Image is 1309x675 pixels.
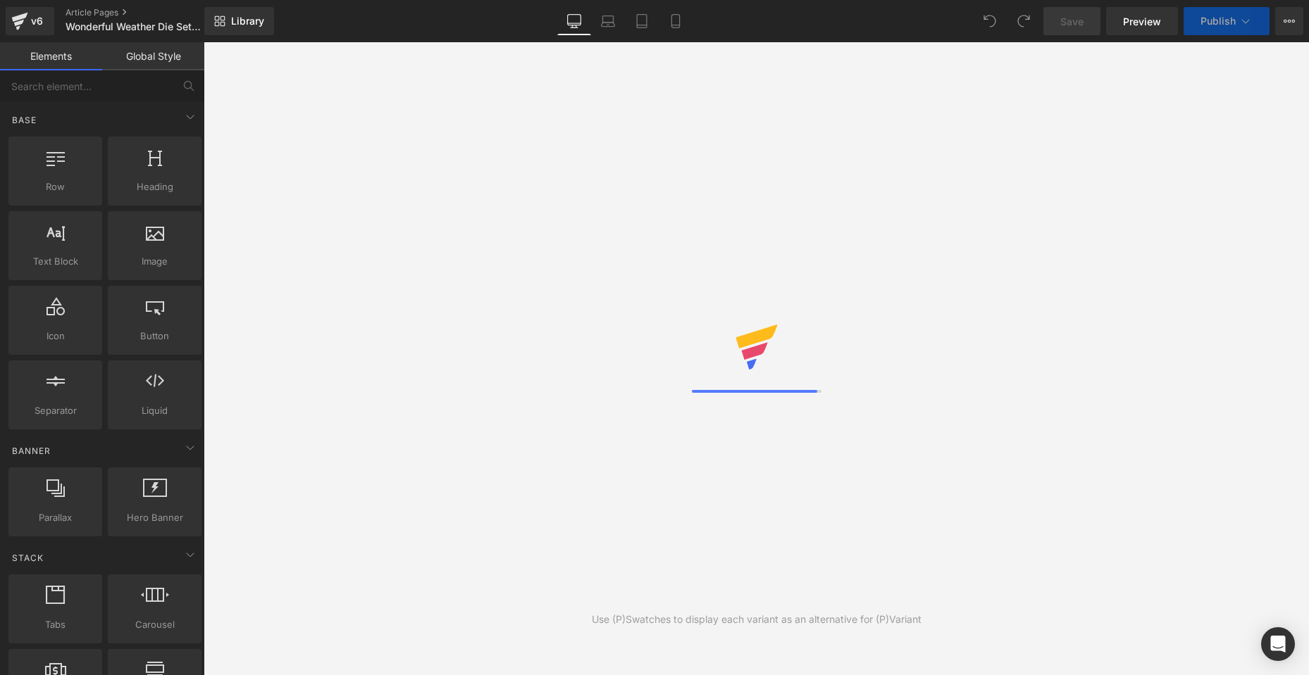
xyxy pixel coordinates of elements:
span: Heading [112,179,197,194]
span: Separator [13,403,98,418]
button: Publish [1184,7,1270,35]
a: New Library [204,7,274,35]
a: Laptop [591,7,625,35]
span: Banner [11,444,52,458]
span: Icon [13,329,98,343]
span: Text Block [13,254,98,269]
span: Image [112,254,197,269]
span: Stack [11,551,45,564]
span: Publish [1201,15,1236,27]
a: Global Style [102,42,204,70]
button: Redo [1010,7,1038,35]
span: Save [1060,14,1084,29]
div: v6 [28,12,46,30]
span: Base [11,113,38,127]
a: Desktop [557,7,591,35]
span: Row [13,179,98,194]
span: Wonderful Weather Die Set Collection [66,21,201,32]
span: Button [112,329,197,343]
span: Parallax [13,510,98,525]
button: More [1275,7,1303,35]
span: Carousel [112,617,197,632]
span: Preview [1123,14,1161,29]
span: Liquid [112,403,197,418]
a: Tablet [625,7,659,35]
a: v6 [6,7,54,35]
span: Hero Banner [112,510,197,525]
a: Preview [1106,7,1178,35]
a: Mobile [659,7,693,35]
div: Use (P)Swatches to display each variant as an alternative for (P)Variant [592,612,922,627]
span: Tabs [13,617,98,632]
a: Article Pages [66,7,228,18]
div: Open Intercom Messenger [1261,627,1295,661]
span: Library [231,15,264,27]
button: Undo [976,7,1004,35]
